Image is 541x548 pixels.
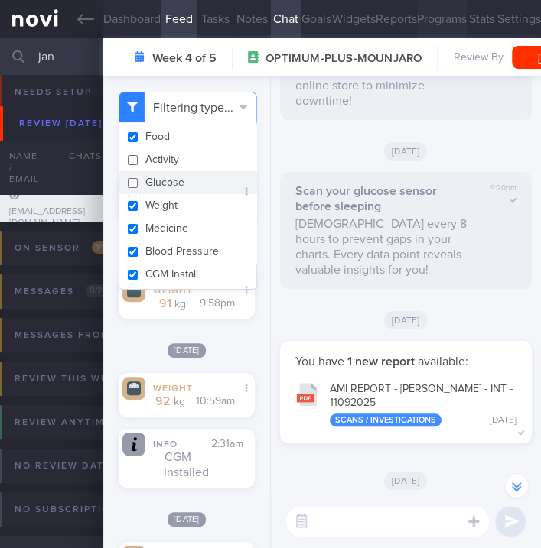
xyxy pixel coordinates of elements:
small: kg [174,397,185,407]
span: [DATE] [168,343,206,358]
p: You have available: [295,354,517,369]
div: AMI REPORT - [PERSON_NAME] - INT - 11092025 [330,383,517,426]
div: Review anytime [11,412,155,433]
button: Activity [119,148,256,171]
span: [DATE] [168,512,206,527]
div: CGM Installed [130,436,243,480]
button: CGM Install [119,263,256,286]
button: AMI REPORT - [PERSON_NAME] - INT - 11092025 Scans / Investigations [DATE] [288,373,524,434]
button: Filtering type... [119,92,257,122]
div: Chats [48,141,109,171]
span: 10:59am [196,396,235,407]
span: Review By [453,51,503,65]
span: [DATE] [384,472,428,490]
strong: 1 new report [344,355,418,368]
div: Review [DATE] [15,113,140,134]
button: Food [119,125,256,148]
div: [DATE] [490,415,517,426]
div: Messages from Archived [11,325,200,345]
strong: 91 [159,297,171,310]
strong: Week 4 of 5 [152,50,217,66]
div: No subscription [11,499,157,520]
div: Review this week [11,368,150,389]
span: 1 / 11 [92,241,111,254]
p: [DEMOGRAPHIC_DATA] every 8 hours to prevent gaps in your charts. Every data point reveals valuabl... [295,216,469,277]
div: Messages [11,281,110,302]
strong: 92 [155,395,171,407]
div: Info [145,436,207,449]
small: kg [174,299,186,310]
span: 2:31am [211,439,243,449]
span: [DATE] [384,311,428,329]
span: 0 / 2 [86,284,106,297]
div: Scans / Investigations [330,413,442,426]
span: 9:58pm [200,298,235,309]
button: Blood Pressure [119,240,256,263]
p: Order a new one now at our online store to minimize downtime! [295,63,468,109]
div: No review date [11,456,149,476]
button: Medicine [119,217,256,240]
div: Weight [145,381,207,394]
div: [EMAIL_ADDRESS][DOMAIN_NAME] [9,206,111,229]
strong: Scan your glucose sensor before sleeping [295,185,437,212]
div: On sensor [11,238,115,258]
button: Weight [119,194,256,217]
span: [DATE] [384,142,428,161]
span: 9:20pm [490,183,517,193]
span: OPTIMUM-PLUS-MOUNJARO [266,51,422,66]
button: Glucose [119,171,256,194]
